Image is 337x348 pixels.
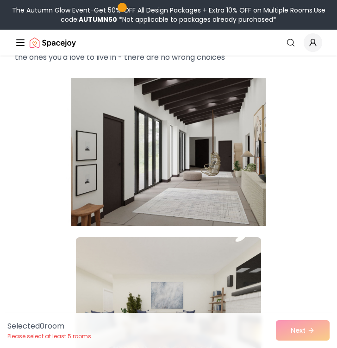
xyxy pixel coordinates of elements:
img: Room room-1 [71,74,266,230]
p: Selected 0 room [7,321,91,332]
div: The Autumn Glow Event-Get 50% OFF All Design Packages + Extra 10% OFF on Multiple Rooms. [4,6,333,24]
img: Spacejoy Logo [30,33,76,52]
b: AUTUMN50 [79,15,117,24]
a: Spacejoy [30,33,76,52]
span: *Not applicable to packages already purchased* [117,15,276,24]
nav: Global [15,30,322,56]
p: Please select at least 5 rooms [7,333,91,340]
span: Use code: [61,6,325,24]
